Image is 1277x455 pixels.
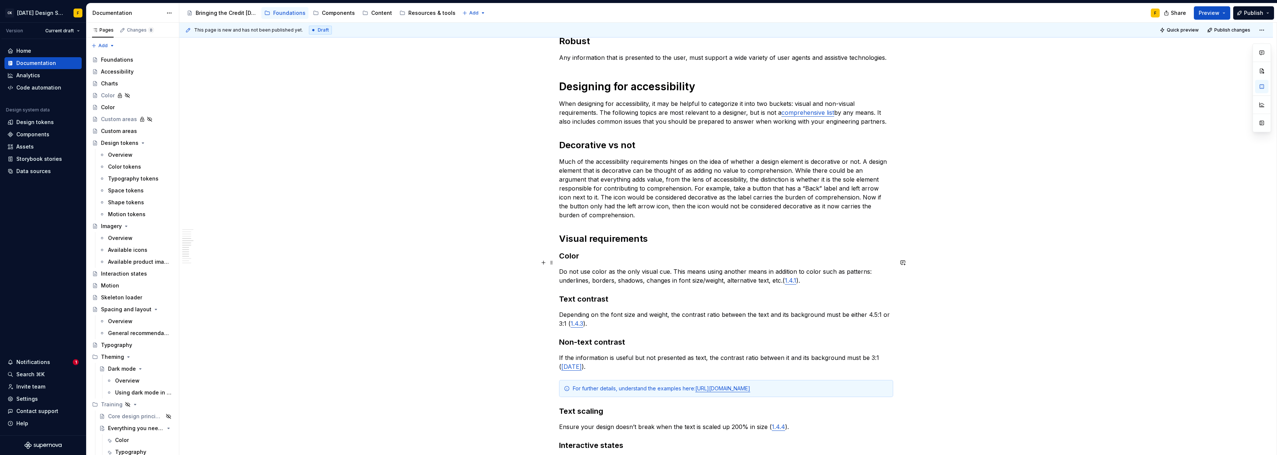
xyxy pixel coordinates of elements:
span: Add [98,43,108,49]
span: Publish changes [1214,27,1250,33]
div: Components [16,131,49,138]
a: Content [359,7,395,19]
button: Current draft [42,26,83,36]
span: 1 [73,359,79,365]
a: Code automation [4,82,82,94]
a: Motion [89,280,176,292]
a: [URL][DOMAIN_NAME] [695,385,750,391]
div: Color [101,104,115,111]
a: 1.4.1 [785,277,796,284]
a: Charts [89,78,176,90]
button: Publish [1233,6,1274,20]
p: Do not use color as the only visual cue. This means using another means in addition to color such... [559,267,893,285]
a: Core design principles [96,410,176,422]
a: comprehensive list [781,109,834,116]
div: Typography tokens [108,175,159,182]
p: Depending on the font size and weight, the contrast ratio between the text and its background mus... [559,310,893,328]
button: Quick preview [1157,25,1202,35]
a: Color [89,101,176,113]
div: Documentation [16,59,56,67]
div: Theming [101,353,124,361]
div: Page tree [184,6,458,20]
a: Data sources [4,165,82,177]
h3: Text scaling [559,406,893,416]
div: Everything you need to know [108,425,164,432]
a: Overview [96,232,176,244]
div: Assets [16,143,34,150]
div: Settings [16,395,38,403]
a: Foundations [261,7,308,19]
div: Notifications [16,358,50,366]
span: Preview [1199,9,1219,17]
div: F [1154,10,1156,16]
a: Invite team [4,381,82,393]
a: Home [4,45,82,57]
a: [DATE] [561,363,582,370]
div: Components [322,9,355,17]
div: Contact support [16,407,58,415]
div: Invite team [16,383,45,390]
a: Dark mode [96,363,176,375]
div: F [77,10,79,16]
div: Color [101,92,115,99]
h2: Robust [559,35,893,47]
div: General recommendations [108,329,169,337]
div: Version [6,28,23,34]
p: When designing for accessibility, it may be helpful to categorize it into two buckets: visual and... [559,99,893,126]
div: Charts [101,80,118,87]
a: Settings [4,393,82,405]
div: Content [371,9,392,17]
h3: Interactive states [559,440,893,451]
div: Code automation [16,84,61,91]
div: Design system data [6,107,50,113]
span: Draft [318,27,329,33]
a: Overview [96,149,176,161]
div: Imagery [101,222,122,230]
button: Publish changes [1205,25,1254,35]
h1: Designing for accessibility [559,80,893,93]
div: Dark mode [108,365,136,373]
div: Skeleton loader [101,294,142,301]
div: Analytics [16,72,40,79]
h3: Text contrast [559,294,893,304]
div: Design tokens [16,118,54,126]
div: Space tokens [108,187,144,194]
div: Overview [108,151,133,159]
a: Available product imagery [96,256,176,268]
div: Resources & tools [408,9,455,17]
h2: Decorative vs not [559,139,893,151]
a: Overview [103,375,176,387]
button: Help [4,417,82,429]
div: Design tokens [101,139,138,147]
a: Bringing the Credit [DATE] brand to life across products [184,7,260,19]
div: Using dark mode in Figma [115,389,172,396]
a: Motion tokens [96,208,176,220]
span: Quick preview [1167,27,1199,33]
a: Components [310,7,358,19]
a: Storybook stories [4,153,82,165]
button: Notifications1 [4,356,82,368]
div: Motion tokens [108,211,146,218]
a: Assets [4,141,82,153]
a: Color tokens [96,161,176,173]
div: For further details, understand the examples here: [573,385,888,392]
a: Supernova Logo [25,442,62,449]
a: Accessibility [89,66,176,78]
span: This page is new and has not been published yet. [194,27,303,33]
div: Overview [108,318,133,325]
a: Analytics [4,69,82,81]
div: Interaction states [101,270,147,277]
button: Add [460,8,488,18]
span: Publish [1244,9,1263,17]
div: Overview [115,377,140,384]
div: [DATE] Design System [17,9,65,17]
a: Skeleton loader [89,292,176,303]
div: Color [115,436,129,444]
a: Design tokens [4,116,82,128]
div: Core design principles [108,413,163,420]
a: Foundations [89,54,176,66]
h3: Non-text contrast [559,337,893,347]
a: Typography [89,339,176,351]
div: Custom areas [101,127,137,135]
div: Available product imagery [108,258,169,266]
